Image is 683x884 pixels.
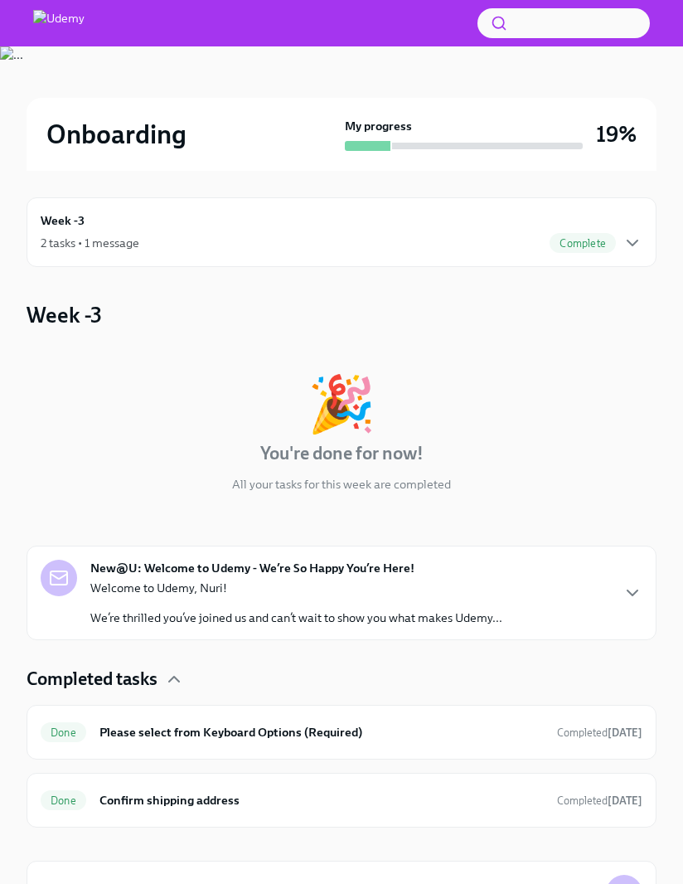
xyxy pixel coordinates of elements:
h6: Please select from Keyboard Options (Required) [99,723,544,741]
span: Completed [557,794,642,807]
div: Completed tasks [27,667,656,692]
h6: Week -3 [41,211,85,230]
span: Done [41,726,86,739]
p: We’re thrilled you’ve joined us and can’t wait to show you what makes Udemy... [90,610,502,626]
p: Welcome to Udemy, Nuri! [90,580,502,596]
div: 2 tasks • 1 message [41,235,139,251]
span: Complete [550,237,616,250]
h3: 19% [596,119,637,149]
img: Udemy [33,10,85,36]
h6: Confirm shipping address [99,791,544,809]
h4: Completed tasks [27,667,157,692]
span: September 8th, 2025 19:07 [557,793,642,809]
a: DoneConfirm shipping addressCompleted[DATE] [41,787,642,814]
span: Done [41,794,86,807]
h2: Onboarding [46,118,186,151]
strong: [DATE] [608,794,642,807]
strong: My progress [345,118,412,134]
h4: You're done for now! [260,441,424,466]
h3: Week -3 [27,300,102,330]
span: September 8th, 2025 19:06 [557,725,642,741]
strong: New@U: Welcome to Udemy - We’re So Happy You’re Here! [90,560,414,576]
p: All your tasks for this week are completed [232,476,451,493]
a: DonePlease select from Keyboard Options (Required)Completed[DATE] [41,719,642,746]
strong: [DATE] [608,726,642,739]
div: 🎉 [308,376,375,431]
span: Completed [557,726,642,739]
